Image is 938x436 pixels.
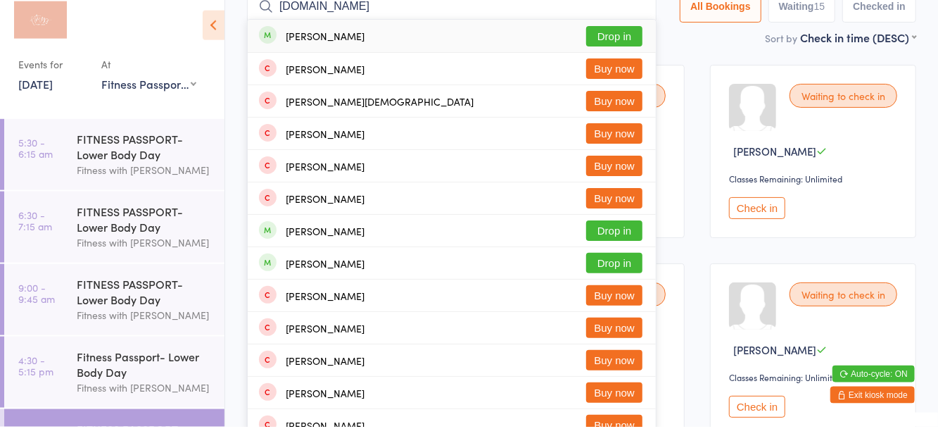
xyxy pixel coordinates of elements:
[101,85,196,101] div: Fitness Passport- Women's Fitness Studio
[286,267,365,278] div: [PERSON_NAME]
[586,197,642,218] button: Buy now
[286,137,365,149] div: [PERSON_NAME]
[830,396,915,413] button: Exit kiosk mode
[286,364,365,375] div: [PERSON_NAME]
[586,165,642,185] button: Buy now
[18,146,53,168] time: 5:30 - 6:15 am
[18,62,87,85] div: Events for
[18,291,55,313] time: 9:00 - 9:45 am
[790,292,897,316] div: Waiting to check in
[18,218,52,241] time: 6:30 - 7:15 am
[286,73,365,84] div: [PERSON_NAME]
[586,327,642,347] button: Buy now
[814,10,825,21] div: 15
[733,351,816,366] span: [PERSON_NAME]
[286,39,365,51] div: [PERSON_NAME]
[729,206,785,228] button: Check in
[586,35,642,56] button: Drop in
[286,397,365,408] div: [PERSON_NAME]
[586,392,642,412] button: Buy now
[18,85,53,101] a: [DATE]
[586,132,642,153] button: Buy now
[832,375,915,392] button: Auto-cycle: ON
[586,230,642,250] button: Drop in
[77,213,213,244] div: FITNESS PASSPORT- Lower Body Day
[286,170,365,181] div: [PERSON_NAME]
[77,285,213,316] div: FITNESS PASSPORT- Lower Body Day
[800,39,916,54] div: Check in time (DESC)
[729,405,785,427] button: Check in
[77,244,213,260] div: Fitness with [PERSON_NAME]
[18,363,53,386] time: 4:30 - 5:15 pm
[765,40,797,54] label: Sort by
[586,68,642,88] button: Buy now
[101,62,196,85] div: At
[729,380,901,392] div: Classes Remaining: Unlimited
[586,359,642,380] button: Buy now
[286,235,365,246] div: [PERSON_NAME]
[77,389,213,405] div: Fitness with [PERSON_NAME]
[4,128,224,199] a: 5:30 -6:15 amFITNESS PASSPORT- Lower Body DayFitness with [PERSON_NAME]
[77,316,213,332] div: Fitness with [PERSON_NAME]
[586,294,642,315] button: Buy now
[77,140,213,171] div: FITNESS PASSPORT- Lower Body Day
[286,299,365,311] div: [PERSON_NAME]
[14,11,67,48] img: Fitness with Zoe
[729,182,901,194] div: Classes Remaining: Unlimited
[4,273,224,344] a: 9:00 -9:45 amFITNESS PASSPORT- Lower Body DayFitness with [PERSON_NAME]
[286,332,365,343] div: [PERSON_NAME]
[790,93,897,117] div: Waiting to check in
[77,358,213,389] div: Fitness Passport- Lower Body Day
[286,105,474,116] div: [PERSON_NAME][DEMOGRAPHIC_DATA]
[286,202,365,213] div: [PERSON_NAME]
[733,153,816,168] span: [PERSON_NAME]
[4,201,224,272] a: 6:30 -7:15 amFITNESS PASSPORT- Lower Body DayFitness with [PERSON_NAME]
[586,262,642,282] button: Drop in
[4,346,224,417] a: 4:30 -5:15 pmFitness Passport- Lower Body DayFitness with [PERSON_NAME]
[586,100,642,120] button: Buy now
[77,171,213,187] div: Fitness with [PERSON_NAME]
